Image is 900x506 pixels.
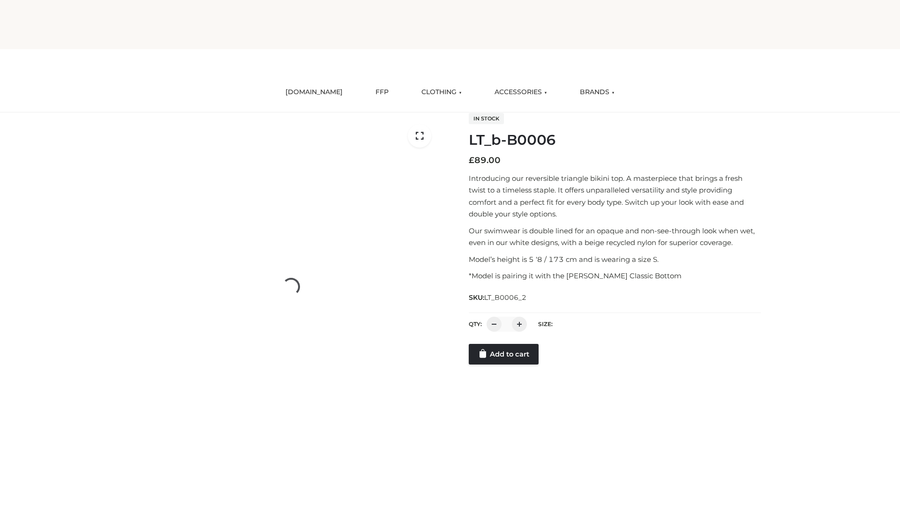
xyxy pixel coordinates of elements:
a: Add to cart [469,344,539,365]
span: In stock [469,113,504,124]
a: CLOTHING [414,82,469,103]
p: Our swimwear is double lined for an opaque and non-see-through look when wet, even in our white d... [469,225,761,249]
span: SKU: [469,292,527,303]
label: QTY: [469,320,482,327]
a: FFP [368,82,396,103]
label: Size: [538,320,553,327]
a: BRANDS [573,82,622,103]
bdi: 89.00 [469,155,501,165]
a: ACCESSORIES [487,82,554,103]
span: £ [469,155,474,165]
span: LT_B0006_2 [484,293,526,302]
h1: LT_b-B0006 [469,132,761,149]
p: Introducing our reversible triangle bikini top. A masterpiece that brings a fresh twist to a time... [469,172,761,220]
p: *Model is pairing it with the [PERSON_NAME] Classic Bottom [469,270,761,282]
p: Model’s height is 5 ‘8 / 173 cm and is wearing a size S. [469,253,761,266]
a: [DOMAIN_NAME] [278,82,350,103]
